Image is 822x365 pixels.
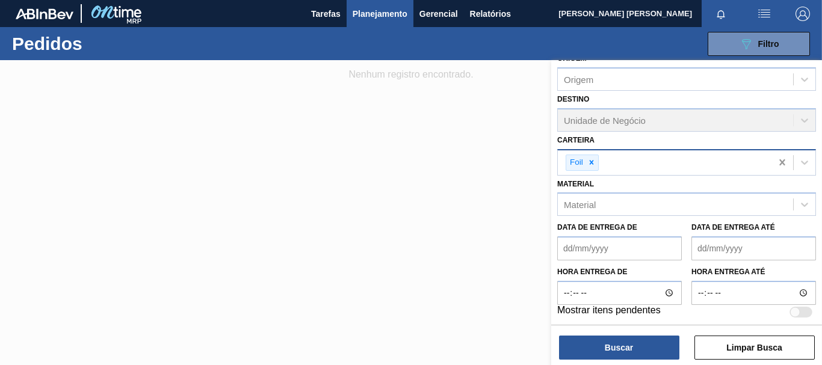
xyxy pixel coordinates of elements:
[557,180,594,188] label: Material
[564,200,596,210] div: Material
[419,7,458,21] span: Gerencial
[353,7,407,21] span: Planejamento
[557,136,595,144] label: Carteira
[691,263,816,281] label: Hora entrega até
[16,8,73,19] img: TNhmsLtSVTkK8tSr43FrP2fwEKptu5GPRR3wAAAABJRU5ErkJggg==
[758,39,779,49] span: Filtro
[557,305,661,319] label: Mostrar itens pendentes
[702,5,740,22] button: Notificações
[557,95,589,103] label: Destino
[12,37,181,51] h1: Pedidos
[557,263,682,281] label: Hora entrega de
[311,7,341,21] span: Tarefas
[708,32,810,56] button: Filtro
[557,236,682,260] input: dd/mm/yyyy
[691,236,816,260] input: dd/mm/yyyy
[796,7,810,21] img: Logout
[557,223,637,232] label: Data de Entrega de
[564,75,593,85] div: Origem
[691,223,775,232] label: Data de Entrega até
[757,7,771,21] img: userActions
[470,7,511,21] span: Relatórios
[566,155,585,170] div: Foil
